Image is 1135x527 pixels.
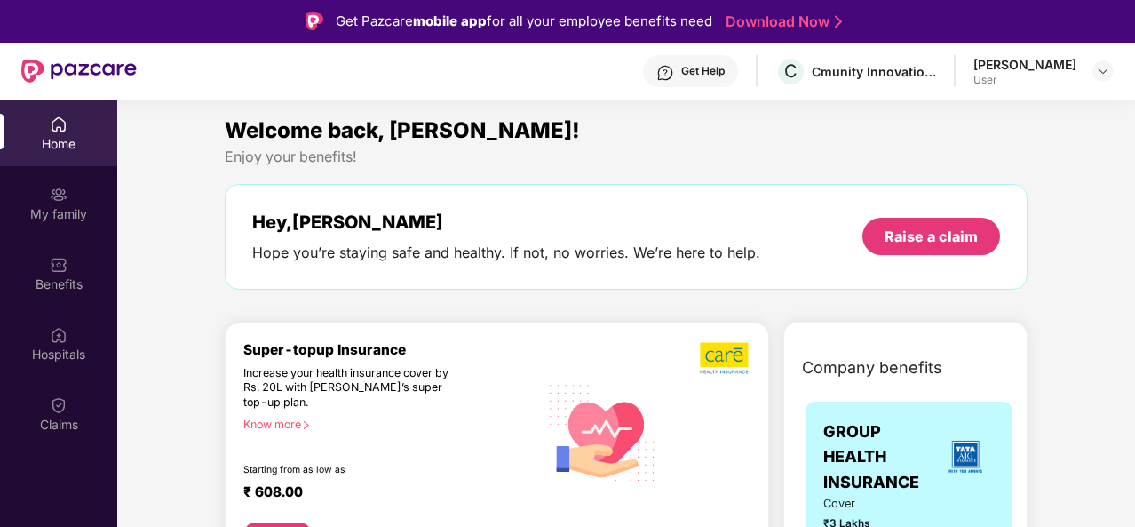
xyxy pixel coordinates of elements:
img: svg+xml;base64,PHN2ZyBpZD0iQmVuZWZpdHMiIHhtbG5zPSJodHRwOi8vd3d3LnczLm9yZy8yMDAwL3N2ZyIgd2lkdGg9Ij... [50,256,67,274]
img: New Pazcare Logo [21,60,137,83]
a: Download Now [726,12,837,31]
img: svg+xml;base64,PHN2ZyB3aWR0aD0iMjAiIGhlaWdodD0iMjAiIHZpZXdCb3g9IjAgMCAyMCAyMCIgZmlsbD0ibm9uZSIgeG... [50,186,67,204]
span: Cover [823,495,888,513]
div: Get Help [681,64,725,78]
div: ₹ 608.00 [243,483,521,505]
img: svg+xml;base64,PHN2ZyB4bWxucz0iaHR0cDovL3d3dy53My5vcmcvMjAwMC9zdmciIHhtbG5zOnhsaW5rPSJodHRwOi8vd3... [539,367,666,496]
div: User [973,73,1076,87]
img: Logo [306,12,323,30]
span: Company benefits [802,355,942,380]
span: GROUP HEALTH INSURANCE [823,419,936,495]
img: svg+xml;base64,PHN2ZyBpZD0iSGVscC0zMngzMiIgeG1sbnM9Imh0dHA6Ly93d3cudzMub3JnLzIwMDAvc3ZnIiB3aWR0aD... [656,64,674,82]
div: Raise a claim [885,227,978,246]
div: Increase your health insurance cover by Rs. 20L with [PERSON_NAME]’s super top-up plan. [243,366,463,411]
img: svg+xml;base64,PHN2ZyBpZD0iQ2xhaW0iIHhtbG5zPSJodHRwOi8vd3d3LnczLm9yZy8yMDAwL3N2ZyIgd2lkdGg9IjIwIi... [50,396,67,414]
div: Starting from as low as [243,464,464,476]
img: insurerLogo [941,433,989,481]
div: Hey, [PERSON_NAME] [252,212,760,233]
span: C [784,60,798,82]
img: Stroke [835,12,842,31]
img: svg+xml;base64,PHN2ZyBpZD0iSG9zcGl0YWxzIiB4bWxucz0iaHR0cDovL3d3dy53My5vcmcvMjAwMC9zdmciIHdpZHRoPS... [50,326,67,344]
img: svg+xml;base64,PHN2ZyBpZD0iRHJvcGRvd24tMzJ4MzIiIHhtbG5zPSJodHRwOi8vd3d3LnczLm9yZy8yMDAwL3N2ZyIgd2... [1096,64,1110,78]
strong: mobile app [413,12,487,29]
img: b5dec4f62d2307b9de63beb79f102df3.png [700,341,750,375]
div: Cmunity Innovations Private Limited [812,63,936,80]
div: [PERSON_NAME] [973,56,1076,73]
div: Get Pazcare for all your employee benefits need [336,11,712,32]
div: Know more [243,418,528,430]
img: svg+xml;base64,PHN2ZyBpZD0iSG9tZSIgeG1sbnM9Imh0dHA6Ly93d3cudzMub3JnLzIwMDAvc3ZnIiB3aWR0aD0iMjAiIG... [50,116,67,133]
span: right [301,420,311,430]
div: Enjoy your benefits! [225,148,1028,166]
div: Super-topup Insurance [243,341,539,358]
span: Welcome back, [PERSON_NAME]! [225,117,580,143]
div: Hope you’re staying safe and healthy. If not, no worries. We’re here to help. [252,244,760,262]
